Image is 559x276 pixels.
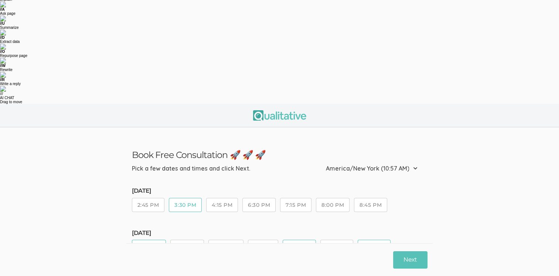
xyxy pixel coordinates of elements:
[132,164,250,173] div: Pick a few dates and times and click Next.
[132,240,166,254] button: 11:00 AM
[393,251,427,269] button: Next
[206,198,238,212] button: 4:15 PM
[316,198,350,212] button: 8:00 PM
[280,198,311,212] button: 7:15 PM
[132,188,427,194] h5: [DATE]
[132,230,427,236] h5: [DATE]
[208,240,243,254] button: 12:30 PM
[320,240,353,254] button: 2:45 PM
[283,240,316,254] button: 2:00 PM
[170,240,204,254] button: 11:45 AM
[242,198,276,212] button: 6:30 PM
[132,149,427,160] h3: Book Free Consultation 🚀 🚀 🚀
[354,198,387,212] button: 8:45 PM
[132,198,165,212] button: 2:45 PM
[253,110,306,121] img: Qualitative
[248,240,278,254] button: 1:15 PM
[169,198,202,212] button: 3:30 PM
[358,240,391,254] button: 3:30 PM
